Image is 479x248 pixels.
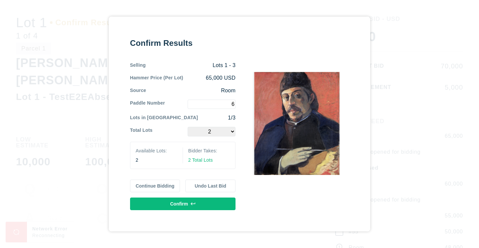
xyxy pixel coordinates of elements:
[136,147,177,154] div: Available Lots:
[146,87,236,94] div: Room
[188,147,230,154] div: Bidder Takes:
[183,74,236,82] div: 65,000 USD
[130,74,183,82] div: Hammer Price (Per Lot)
[130,62,146,69] div: Selling
[130,87,146,94] div: Source
[130,127,153,136] div: Total Lots
[185,180,236,192] button: Undo Last Bid
[188,157,213,163] span: 2 Total Lots
[130,180,180,192] button: Continue Bidding
[136,157,177,163] div: 2
[130,100,165,109] div: Paddle Number
[130,38,236,48] div: Confirm Results
[198,114,236,122] div: 1/3
[130,198,236,210] button: Confirm
[146,62,236,69] div: Lots 1 - 3
[130,114,198,122] div: Lots in [GEOGRAPHIC_DATA]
